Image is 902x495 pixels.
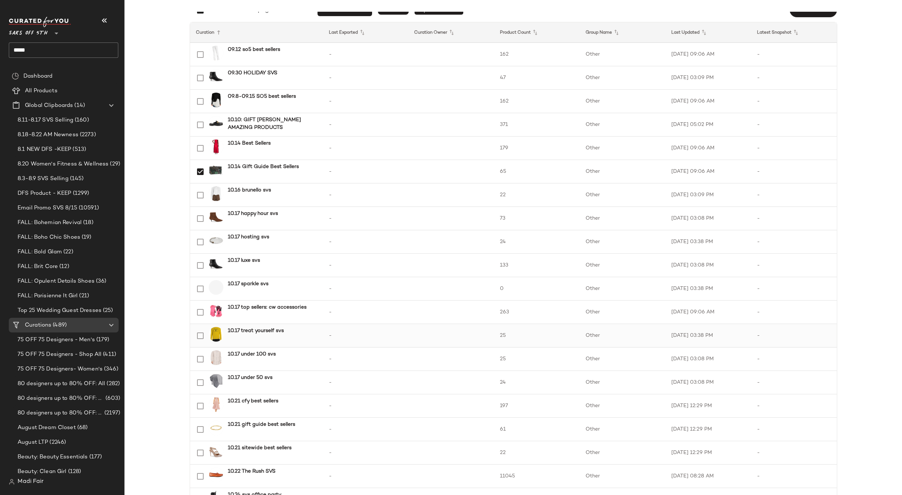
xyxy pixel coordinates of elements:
b: 10.17 under 50 svs [228,374,272,382]
td: [DATE] 12:29 PM [665,418,751,441]
span: 8.11-8.17 SVS Selling [18,116,73,124]
td: [DATE] 09:06 AM [665,43,751,66]
td: 24 [494,230,580,254]
td: 22 [494,183,580,207]
span: 8.3-8.9 SVS Selling [18,175,68,183]
td: Other [580,113,665,137]
td: - [323,418,409,441]
span: (21) [78,292,89,300]
img: 0400010522617_POUDRE [209,444,223,459]
td: - [751,347,837,371]
td: 133 [494,254,580,277]
span: (603) [104,394,120,403]
span: Beauty: Clean Girl [18,468,67,476]
b: 10.16 brunello svs [228,186,271,194]
td: - [323,207,409,230]
td: - [323,230,409,254]
span: FALL: Bold Glam [18,248,62,256]
td: Other [580,347,665,371]
td: Other [580,324,665,347]
td: - [323,465,409,488]
b: 10.17 top sellers: cw accessories [228,304,307,311]
span: (12) [58,263,69,271]
span: FALL: Brit Core [18,263,58,271]
span: (22) [62,248,73,256]
td: Other [580,371,665,394]
td: 73 [494,207,580,230]
td: - [323,371,409,394]
span: (36) [94,277,107,286]
td: - [751,66,837,90]
span: Beauty: Beauty Essentials [18,453,88,461]
b: 10.17 luxe svs [228,257,260,264]
td: - [751,301,837,324]
img: 0400021700213_BLACKWHITE [209,93,223,107]
b: 10.14 Best Sellers [228,139,271,147]
span: 75 OFF 75 Designers- Women's [18,365,103,373]
span: (19) [80,233,92,242]
td: 25 [494,324,580,347]
b: 10.17 happy hour svs [228,210,278,217]
td: [DATE] 03:08 PM [665,371,751,394]
td: 162 [494,43,580,66]
th: Latest Snapshot [751,22,837,43]
img: svg%3e [12,72,19,80]
td: [DATE] 09:06 AM [665,137,751,160]
b: 10.17 sparkle svs [228,280,268,288]
img: 0400021295360_YELLOW [209,327,223,342]
td: - [323,43,409,66]
span: (25) [101,306,113,315]
th: Group Name [580,22,665,43]
img: 0400013563381_CENOURA [209,468,223,482]
span: (160) [73,116,89,124]
td: [DATE] 03:08 PM [665,207,751,230]
td: 197 [494,394,580,418]
th: Curation Owner [408,22,494,43]
td: Other [580,394,665,418]
span: (177) [88,453,102,461]
td: [DATE] 12:29 PM [665,394,751,418]
b: 10.17 treat yourself svs [228,327,284,335]
td: - [323,277,409,301]
td: Other [580,277,665,301]
td: [DATE] 09:06 AM [665,90,751,113]
td: - [323,160,409,183]
td: [DATE] 03:38 PM [665,230,751,254]
td: - [323,183,409,207]
td: - [751,183,837,207]
span: (14) [73,101,85,110]
span: August Dream Closet [18,424,76,432]
td: - [751,441,837,465]
span: Madi Fair [18,477,44,486]
td: Other [580,183,665,207]
span: (282) [105,380,120,388]
th: Curation [190,22,323,43]
img: cfy_white_logo.C9jOOHJF.svg [9,17,71,27]
td: - [323,394,409,418]
td: Other [580,441,665,465]
td: - [323,90,409,113]
span: FALL: Parisienne It Girl [18,292,78,300]
td: - [323,301,409,324]
span: 8.1 NEW DFS -KEEP [18,145,71,154]
span: (411) [101,350,116,359]
td: 47 [494,66,580,90]
span: 75 OFF 75 Designers - Shop All [18,350,101,359]
td: [DATE] 03:08 PM [665,254,751,277]
td: Other [580,465,665,488]
img: svg%3e [9,479,15,485]
td: - [751,324,837,347]
img: 0400021567310_CLEANWHITE [209,46,223,60]
td: Other [580,90,665,113]
td: [DATE] 08:28 AM [665,465,751,488]
span: (489) [51,321,67,330]
span: FALL: Opulent Details Shoes [18,277,94,286]
td: [DATE] 03:38 PM [665,277,751,301]
b: 10.14 Gift Guide Best Sellers [228,163,299,171]
img: 0400021810573_WHITE [209,186,223,201]
img: 0400020207550_SILVERBLACK [209,374,223,388]
b: 10.21 sitewide best sellers [228,444,292,452]
span: (29) [108,160,120,168]
b: 10.22 The Rush SVS [228,468,275,475]
td: - [751,90,837,113]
